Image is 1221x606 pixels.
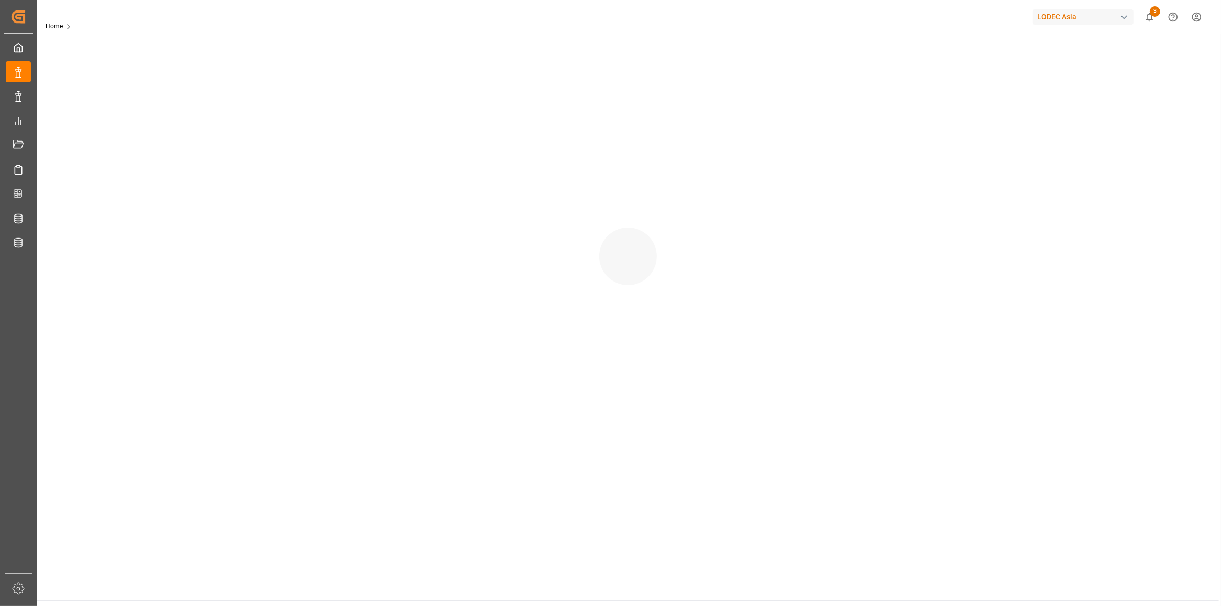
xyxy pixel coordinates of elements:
[1033,7,1138,27] button: LODEC Asia
[1033,9,1134,25] div: LODEC Asia
[1161,5,1185,29] button: Help Center
[46,23,63,30] a: Home
[1138,5,1161,29] button: show 3 new notifications
[1150,6,1160,17] span: 3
